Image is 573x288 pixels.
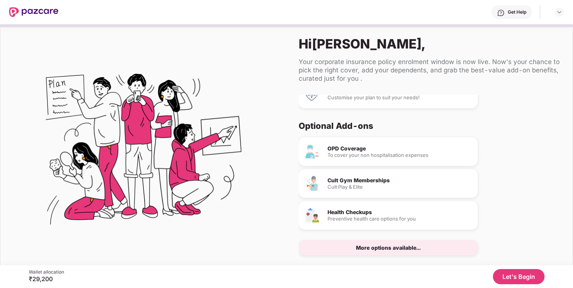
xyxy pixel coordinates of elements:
[305,208,320,223] img: Health Checkups
[46,54,241,249] img: Flex Benefits Illustration
[327,95,472,100] div: Customise your plan to suit your needs!
[299,36,560,52] div: Hi [PERSON_NAME] ,
[299,121,554,131] div: Optional Add-ons
[493,269,545,284] button: Let's Begin
[9,7,58,17] img: New Pazcare Logo
[508,9,526,15] div: Get Help
[305,176,320,191] img: Cult Gym Memberships
[556,9,562,15] img: svg+xml;base64,PHN2ZyBpZD0iRHJvcGRvd24tMzJ4MzIiIHhtbG5zPSJodHRwOi8vd3d3LnczLm9yZy8yMDAwL3N2ZyIgd2...
[327,185,472,189] div: Cult Play & Elite
[327,210,472,215] div: Health Checkups
[299,58,560,83] div: Your corporate insurance policy enrolment window is now live. Now's your chance to pick the right...
[29,275,64,283] div: ₹29,200
[327,146,472,151] div: OPD Coverage
[327,216,472,221] div: Preventive health care options for you
[29,269,64,275] div: Wallet allocation
[327,178,472,183] div: Cult Gym Memberships
[305,144,320,159] img: OPD Coverage
[327,153,472,158] div: To cover your non hospitalisation expenses
[497,9,505,17] img: svg+xml;base64,PHN2ZyBpZD0iSGVscC0zMngzMiIgeG1sbnM9Imh0dHA6Ly93d3cudzMub3JnLzIwMDAvc3ZnIiB3aWR0aD...
[356,245,421,250] div: More options available...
